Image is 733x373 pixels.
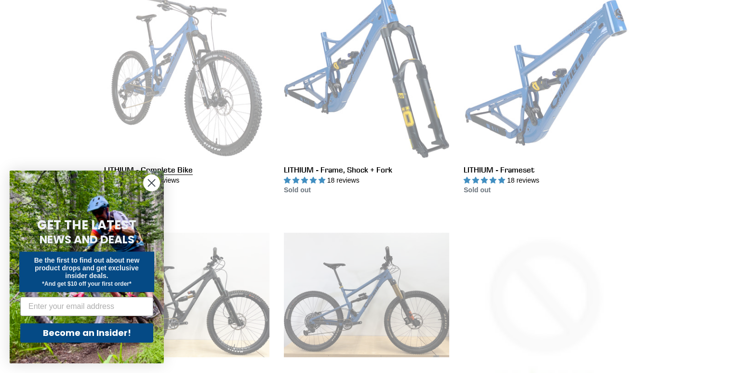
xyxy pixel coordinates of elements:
button: Become an Insider! [20,323,153,343]
span: NEWS AND DEALS [40,232,134,247]
input: Enter your email address [20,297,153,316]
span: GET THE LATEST [37,216,136,234]
span: Be the first to find out about new product drops and get exclusive insider deals. [34,256,140,280]
button: Close dialog [143,174,160,191]
span: *And get $10 off your first order* [42,280,131,287]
